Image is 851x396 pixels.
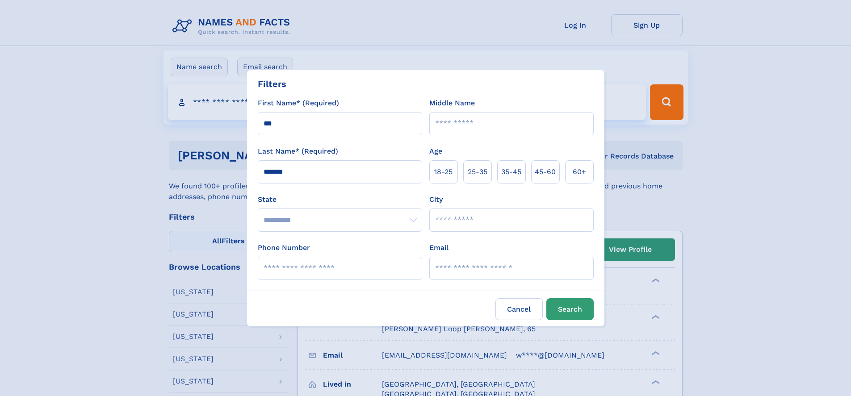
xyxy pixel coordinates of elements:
label: Cancel [495,298,543,320]
label: Email [429,242,449,253]
label: State [258,194,422,205]
button: Search [546,298,594,320]
span: 25‑35 [468,167,487,177]
label: Phone Number [258,242,310,253]
span: 35‑45 [501,167,521,177]
label: First Name* (Required) [258,98,339,108]
span: 45‑60 [535,167,556,177]
span: 18‑25 [434,167,453,177]
label: Age [429,146,442,157]
span: 60+ [573,167,586,177]
label: Middle Name [429,98,475,108]
label: City [429,194,443,205]
label: Last Name* (Required) [258,146,338,157]
div: Filters [258,77,286,91]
